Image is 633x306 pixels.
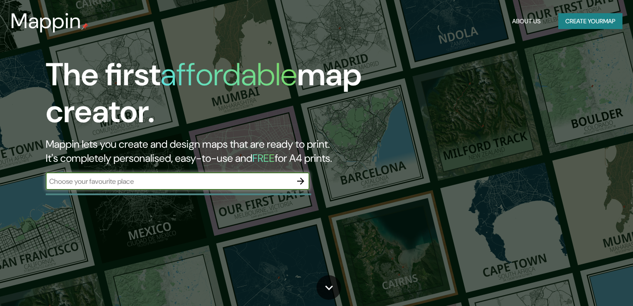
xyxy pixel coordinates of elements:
[11,9,81,33] h3: Mappin
[509,13,544,29] button: About Us
[81,23,88,30] img: mappin-pin
[46,176,292,186] input: Choose your favourite place
[252,151,275,165] h5: FREE
[46,137,362,165] h2: Mappin lets you create and design maps that are ready to print. It's completely personalised, eas...
[558,13,622,29] button: Create yourmap
[46,56,362,137] h1: The first map creator.
[160,54,297,95] h1: affordable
